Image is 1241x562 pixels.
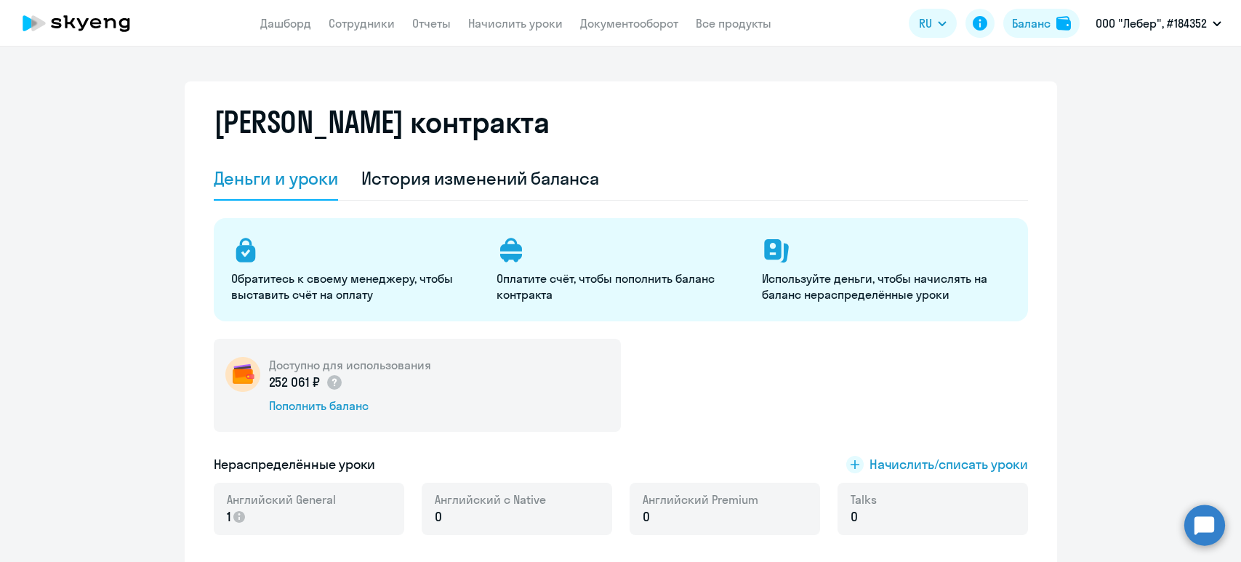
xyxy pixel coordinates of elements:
h5: Нераспределённые уроки [214,455,376,474]
span: Talks [851,491,877,507]
span: Английский Premium [643,491,758,507]
div: Пополнить баланс [269,398,431,414]
span: Начислить/списать уроки [869,455,1028,474]
img: balance [1056,16,1071,31]
img: wallet-circle.png [225,357,260,392]
span: 0 [851,507,858,526]
a: Дашборд [260,16,311,31]
span: Английский General [227,491,336,507]
p: 252 061 ₽ [269,373,344,392]
p: ООО "Лебер", #184352 [1096,15,1207,32]
span: 1 [227,507,231,526]
button: ООО "Лебер", #184352 [1088,6,1229,41]
button: Балансbalance [1003,9,1080,38]
div: Баланс [1012,15,1051,32]
span: 0 [643,507,650,526]
a: Сотрудники [329,16,395,31]
span: 0 [435,507,442,526]
span: Английский с Native [435,491,546,507]
button: RU [909,9,957,38]
h5: Доступно для использования [269,357,431,373]
p: Обратитесь к своему менеджеру, чтобы выставить счёт на оплату [231,270,479,302]
a: Отчеты [412,16,451,31]
p: Оплатите счёт, чтобы пополнить баланс контракта [497,270,744,302]
h2: [PERSON_NAME] контракта [214,105,550,140]
span: RU [919,15,932,32]
a: Документооборот [580,16,678,31]
div: История изменений баланса [361,166,599,190]
a: Все продукты [696,16,771,31]
p: Используйте деньги, чтобы начислять на баланс нераспределённые уроки [762,270,1010,302]
a: Начислить уроки [468,16,563,31]
div: Деньги и уроки [214,166,339,190]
